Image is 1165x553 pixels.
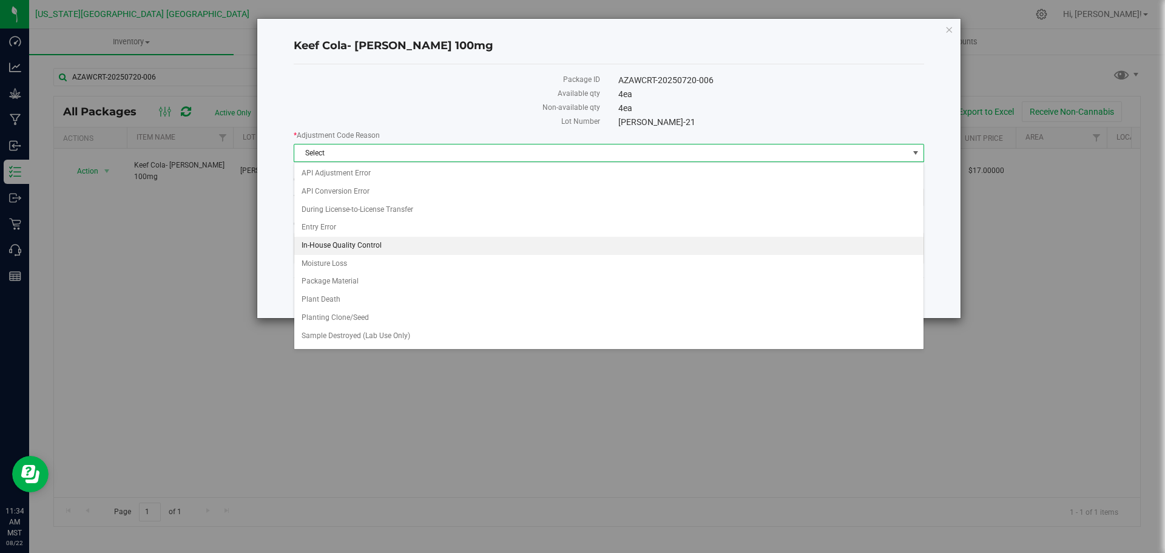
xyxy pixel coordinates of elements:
li: Package Material [294,273,924,291]
span: ea [623,103,632,113]
label: Lot Number [294,116,600,127]
span: Select [294,144,908,161]
span: select [908,144,924,161]
span: 4 [618,103,632,113]
li: API Conversion Error [294,183,924,201]
li: Scale Variance [294,345,924,363]
li: In-House Quality Control [294,237,924,255]
div: [PERSON_NAME]-21 [609,116,934,129]
iframe: Resource center [12,456,49,492]
li: API Adjustment Error [294,165,924,183]
li: Planting Clone/Seed [294,309,924,327]
span: ea [623,89,632,99]
li: During License-to-License Transfer [294,201,924,219]
label: Available qty [294,88,600,99]
li: Plant Death [294,291,924,309]
div: AZAWCRT-20250720-006 [609,74,934,87]
h4: Keef Cola- [PERSON_NAME] 100mg [294,38,924,54]
li: Sample Destroyed (Lab Use Only) [294,327,924,345]
label: Package ID [294,74,600,85]
label: Adjustment Code Reason [294,130,924,141]
span: 4 [618,89,632,99]
li: Moisture Loss [294,255,924,273]
li: Entry Error [294,219,924,237]
label: Non-available qty [294,102,600,113]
